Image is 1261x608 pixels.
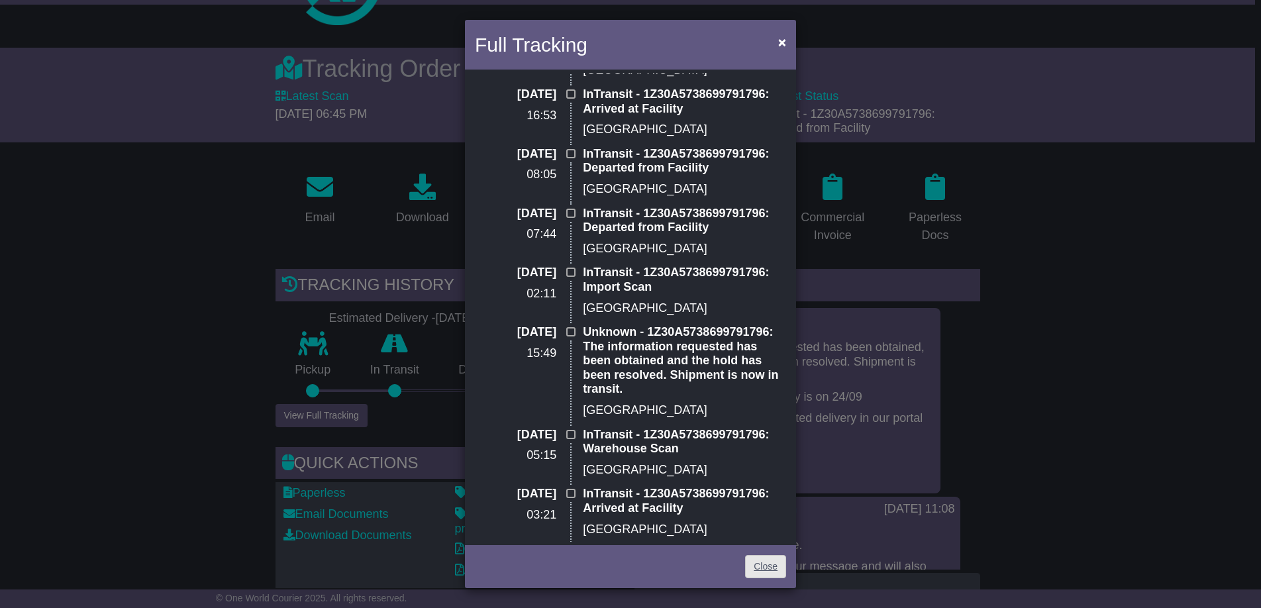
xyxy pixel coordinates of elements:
p: 03:21 [475,508,556,523]
p: InTransit - 1Z30A5738699791796: Departed from Facility [583,207,786,235]
p: [GEOGRAPHIC_DATA] [583,182,786,197]
p: [GEOGRAPHIC_DATA] [583,242,786,256]
p: [DATE] [475,87,556,102]
a: Close [745,555,786,578]
p: InTransit - 1Z30A5738699791796: Departed from Facility [583,147,786,176]
p: 08:05 [475,168,556,182]
h4: Full Tracking [475,30,587,60]
span: × [778,34,786,50]
p: 07:44 [475,227,556,242]
p: 15:49 [475,346,556,361]
p: 02:11 [475,287,556,301]
p: [GEOGRAPHIC_DATA] [583,403,786,418]
p: [DATE] [475,428,556,442]
p: [DATE] [475,147,556,162]
p: [DATE] [475,266,556,280]
p: [GEOGRAPHIC_DATA] [583,301,786,316]
p: Unknown - 1Z30A5738699791796: The information requested has been obtained and the hold has been r... [583,325,786,397]
p: InTransit - 1Z30A5738699791796: Import Scan [583,266,786,294]
p: 16:53 [475,109,556,123]
p: InTransit - 1Z30A5738699791796: Warehouse Scan [583,428,786,456]
p: [DATE] [475,325,556,340]
p: 05:15 [475,448,556,463]
p: [GEOGRAPHIC_DATA] [583,463,786,478]
button: Close [772,28,793,56]
p: [DATE] [475,487,556,501]
p: InTransit - 1Z30A5738699791796: Arrived at Facility [583,487,786,515]
p: [DATE] [475,207,556,221]
p: InTransit - 1Z30A5738699791796: Arrived at Facility [583,87,786,116]
p: [GEOGRAPHIC_DATA] [583,123,786,137]
p: [GEOGRAPHIC_DATA] [583,523,786,537]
